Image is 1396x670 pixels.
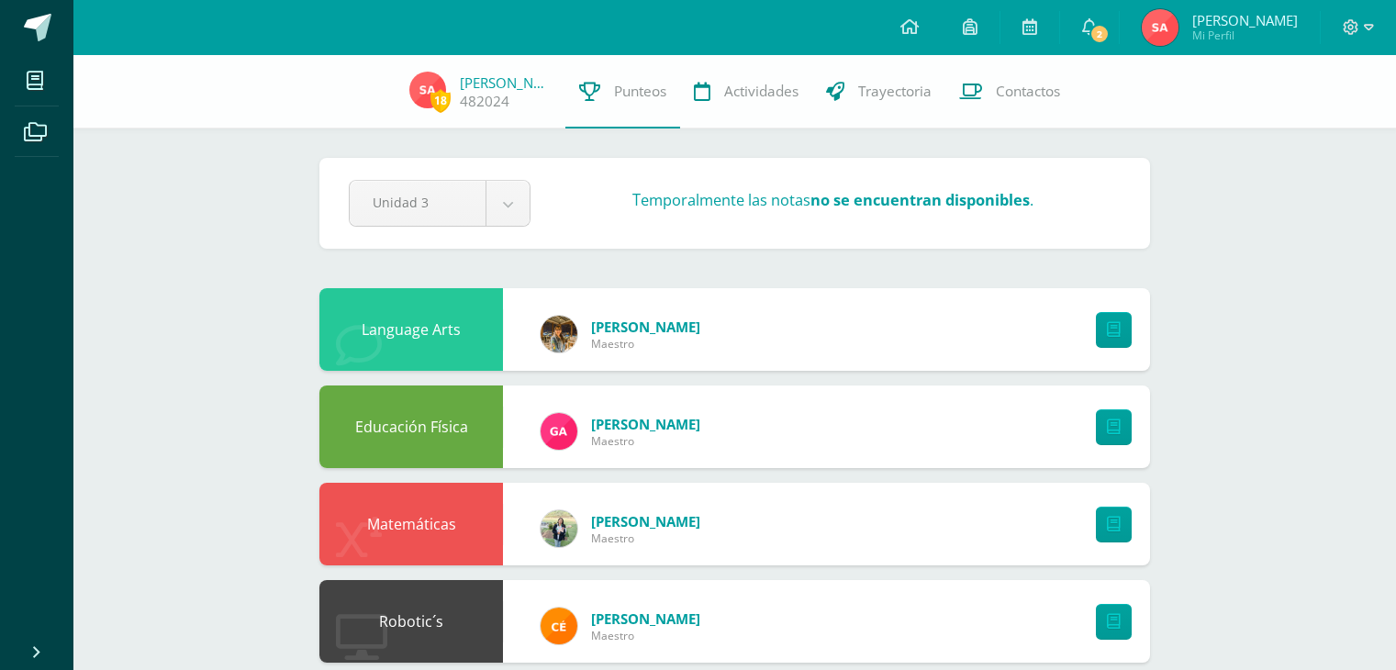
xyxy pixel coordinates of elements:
a: [PERSON_NAME] [591,609,700,628]
span: Actividades [724,82,799,101]
strong: no se encuentran disponibles [810,189,1030,210]
div: Matemáticas [319,483,503,565]
div: Language Arts [319,288,503,371]
span: Unidad 3 [373,181,463,224]
a: [PERSON_NAME] [591,415,700,433]
span: Contactos [996,82,1060,101]
span: 18 [430,89,451,112]
img: 8bdaf5dda11d7a15ab02b5028acf736c.png [541,413,577,450]
a: Punteos [565,55,680,128]
span: Punteos [614,82,666,101]
img: 1b825a17e08a225cb0c224a19acd33b7.png [1142,9,1178,46]
a: [PERSON_NAME] [591,318,700,336]
span: [PERSON_NAME] [1192,11,1298,29]
img: 277bcbe59a3193735934720de11f87e8.png [541,510,577,547]
img: 655b80ae09ddbd8c2374c270caf1a621.png [541,316,577,352]
a: [PERSON_NAME] [460,73,552,92]
img: cc2a7f1041ad554c6209babbe1ad6d28.png [541,608,577,644]
span: Maestro [591,530,700,546]
a: [PERSON_NAME] [591,512,700,530]
a: 482024 [460,92,509,111]
a: Actividades [680,55,812,128]
span: 2 [1089,24,1110,44]
a: Trayectoria [812,55,945,128]
div: Educación Física [319,385,503,468]
img: 1b825a17e08a225cb0c224a19acd33b7.png [409,72,446,108]
span: Maestro [591,336,700,352]
span: Mi Perfil [1192,28,1298,43]
a: Contactos [945,55,1074,128]
h3: Temporalmente las notas . [632,189,1033,210]
span: Maestro [591,433,700,449]
div: Robotic´s [319,580,503,663]
span: Trayectoria [858,82,932,101]
span: Maestro [591,628,700,643]
a: Unidad 3 [350,181,530,226]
